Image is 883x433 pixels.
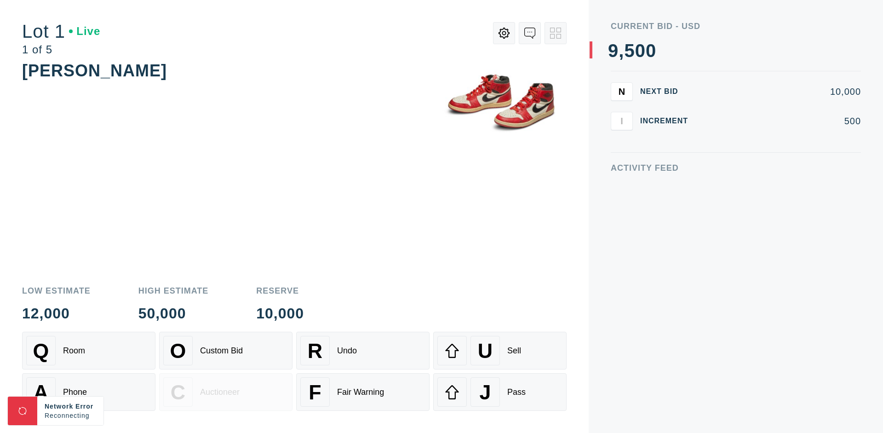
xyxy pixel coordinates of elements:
[138,306,209,321] div: 50,000
[22,373,155,411] button: APhone
[433,373,567,411] button: JPass
[646,41,656,60] div: 0
[703,87,861,96] div: 10,000
[256,287,304,295] div: Reserve
[620,115,623,126] span: I
[433,332,567,369] button: USell
[619,41,624,225] div: ,
[308,339,322,363] span: R
[635,41,646,60] div: 0
[22,44,100,55] div: 1 of 5
[619,86,625,97] span: N
[33,339,49,363] span: Q
[159,332,292,369] button: OCustom Bid
[640,88,695,95] div: Next Bid
[479,381,491,404] span: J
[478,339,493,363] span: U
[611,82,633,101] button: N
[309,381,321,404] span: F
[22,306,91,321] div: 12,000
[63,346,85,356] div: Room
[611,112,633,130] button: I
[200,346,243,356] div: Custom Bid
[296,373,430,411] button: FFair Warning
[63,387,87,397] div: Phone
[611,164,861,172] div: Activity Feed
[507,387,526,397] div: Pass
[337,346,357,356] div: Undo
[22,332,155,369] button: QRoom
[200,387,240,397] div: Auctioneer
[611,22,861,30] div: Current Bid - USD
[170,339,186,363] span: O
[34,381,48,404] span: A
[507,346,521,356] div: Sell
[296,332,430,369] button: RUndo
[624,41,635,60] div: 5
[69,26,100,37] div: Live
[256,306,304,321] div: 10,000
[138,287,209,295] div: High Estimate
[22,61,167,80] div: [PERSON_NAME]
[159,373,292,411] button: CAuctioneer
[22,287,91,295] div: Low Estimate
[45,411,96,420] div: Reconnecting
[171,381,185,404] span: C
[640,117,695,125] div: Increment
[703,116,861,126] div: 500
[337,387,384,397] div: Fair Warning
[45,402,96,411] div: Network Error
[22,22,100,40] div: Lot 1
[608,41,619,60] div: 9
